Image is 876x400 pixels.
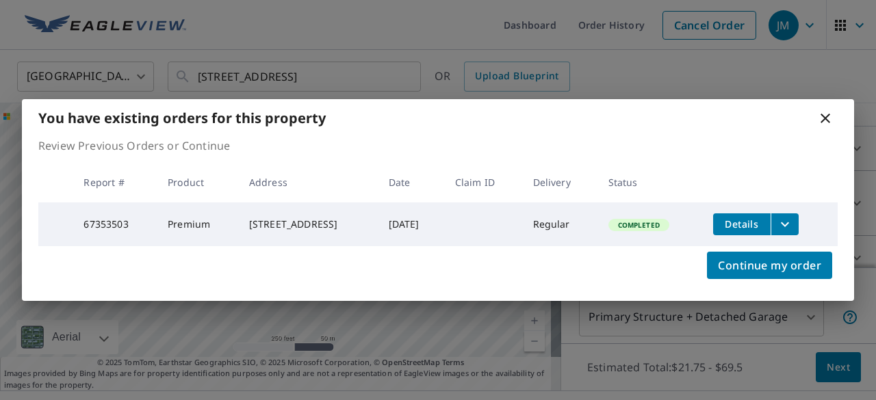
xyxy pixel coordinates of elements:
th: Claim ID [444,162,522,202]
span: Continue my order [718,256,821,275]
th: Product [157,162,238,202]
th: Delivery [522,162,597,202]
span: Completed [610,220,668,230]
button: Continue my order [707,252,832,279]
div: [STREET_ADDRESS] [249,217,367,231]
td: [DATE] [378,202,444,246]
th: Status [597,162,702,202]
th: Report # [73,162,157,202]
th: Date [378,162,444,202]
button: filesDropdownBtn-67353503 [771,213,799,235]
b: You have existing orders for this property [38,109,326,127]
p: Review Previous Orders or Continue [38,137,838,154]
button: detailsBtn-67353503 [713,213,771,235]
span: Details [721,217,762,230]
td: Regular [522,202,597,246]
th: Address [238,162,378,202]
td: 67353503 [73,202,157,246]
td: Premium [157,202,238,246]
